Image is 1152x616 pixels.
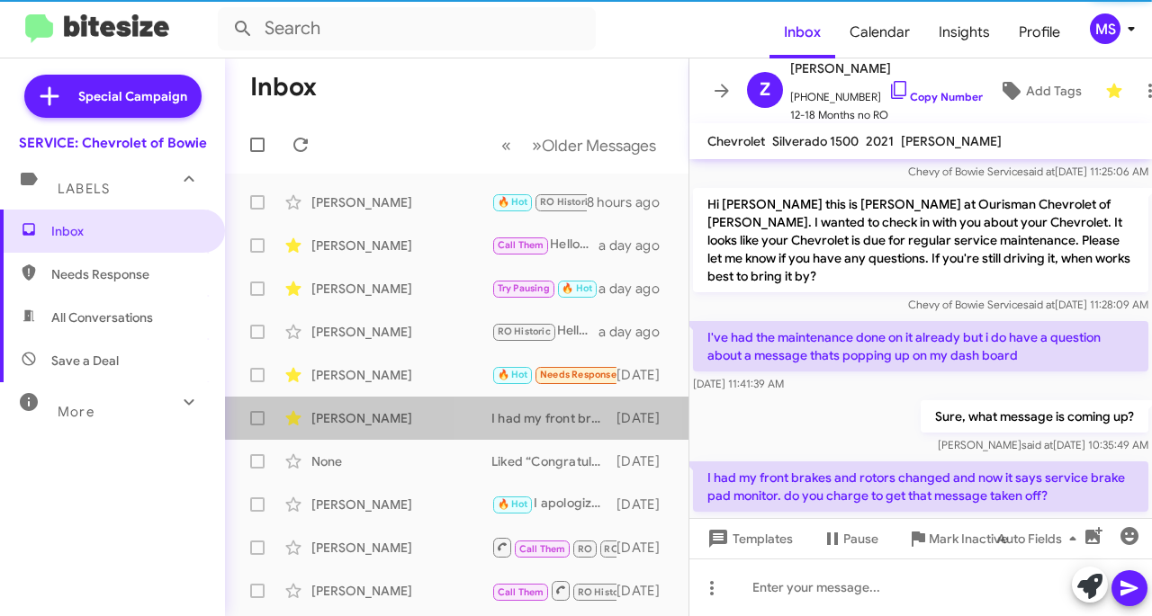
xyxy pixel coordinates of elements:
span: Mark Inactive [929,522,1008,555]
div: (My husband) [491,278,598,299]
div: 8 hours ago [587,193,674,211]
span: Z [760,76,770,104]
span: Call Them [519,543,566,555]
span: 🔥 Hot [562,282,592,294]
span: RO Historic [540,196,593,208]
button: Previous [490,127,522,164]
div: a day ago [598,280,674,298]
span: [PERSON_NAME] [901,133,1002,149]
div: [PERSON_NAME] [311,323,491,341]
span: Chevy of Bowie Service [DATE] 11:25:06 AM [908,165,1148,178]
div: [DATE] [616,409,674,427]
span: Special Campaign [78,87,187,105]
span: Inbox [51,222,204,240]
span: Needs Response [51,265,204,283]
button: Add Tags [983,75,1096,107]
a: Calendar [835,6,924,58]
div: I had my front brakes and rotors changed and now it says service brake pad monitor. do you charge... [491,409,616,427]
div: Hello, I am sorry for the delayed response. Has anyone gave you a call back? [491,235,598,255]
nav: Page navigation example [491,127,667,164]
div: [PERSON_NAME] [311,237,491,254]
span: 12-18 Months no RO [790,106,983,124]
div: [PERSON_NAME] [311,582,491,600]
div: Yea do yall have anything for this weekend? [491,192,587,212]
span: [DATE] 11:41:39 AM [693,377,784,390]
span: [PHONE_NUMBER] [790,79,983,106]
div: Inbound Call [491,536,616,558]
p: Sure, what message is coming up? [921,400,1148,433]
span: « [501,134,511,156]
a: Copy Number [888,90,983,103]
span: said at [1021,438,1053,451]
span: All Conversations [51,308,153,326]
div: [PERSON_NAME] [311,366,491,384]
span: Older Messages [542,136,656,156]
a: Profile [1004,6,1075,58]
span: Try Pausing [498,282,550,294]
span: said at [1023,298,1055,311]
span: Templates [704,522,793,555]
span: Auto Fields [997,522,1084,555]
span: said at [1023,165,1055,178]
span: Labels [58,181,110,197]
a: Special Campaign [24,75,202,118]
span: Call Them [498,586,544,598]
span: [PERSON_NAME] [790,58,983,79]
button: Next [521,127,667,164]
button: Templates [689,522,807,555]
a: Insights [924,6,1004,58]
span: RO [578,543,592,555]
div: Hello, Chevrolet recommends service every 5,000 to 6,000 miles or 6 months. Unless you have servi... [491,321,598,342]
span: Silverado 1500 [772,133,859,149]
div: MS [1090,13,1120,44]
span: Pause [843,522,878,555]
div: Liked “Congratulations! That information should be from the warranty company” [491,452,616,470]
span: More [58,404,94,420]
span: Needs Response [540,369,616,380]
span: 🔥 Hot [498,369,528,380]
div: [PERSON_NAME] [311,280,491,298]
div: We do and it looks available all throughout the day, What time works for you. [491,579,616,602]
span: 2021 [866,133,894,149]
span: RO Responded [604,543,673,555]
p: Hi [PERSON_NAME] this is [PERSON_NAME] at Ourisman Chevrolet of [PERSON_NAME]. I wanted to check ... [693,188,1148,292]
span: Call Them [498,239,544,251]
div: [DATE] [616,495,674,513]
div: [DATE] [616,452,674,470]
button: MS [1075,13,1132,44]
span: 🔥 Hot [498,498,528,510]
span: [DATE] 11:20:46 AM [693,517,787,531]
div: 31927 [491,364,616,385]
span: RO Historic [498,326,551,337]
div: [PERSON_NAME] [311,539,491,557]
span: [PERSON_NAME] [DATE] 10:35:49 AM [938,438,1148,451]
button: Pause [807,522,893,555]
button: Auto Fields [983,522,1098,555]
input: Search [218,7,596,50]
span: Save a Deal [51,352,119,370]
div: [PERSON_NAME] [311,193,491,211]
div: I apologize for the delay, did you still need to schedule? [491,494,616,514]
p: I had my front brakes and rotors changed and now it says service brake pad monitor. do you charge... [693,461,1148,512]
span: Chevrolet [707,133,765,149]
span: » [532,134,542,156]
div: a day ago [598,323,674,341]
span: Chevy of Bowie Service [DATE] 11:28:09 AM [908,298,1148,311]
div: None [311,452,491,470]
div: [PERSON_NAME] [311,495,491,513]
h1: Inbox [250,73,317,102]
div: a day ago [598,237,674,254]
div: [DATE] [616,582,674,600]
div: [DATE] [616,539,674,557]
span: Add Tags [1026,75,1082,107]
p: I've had the maintenance done on it already but i do have a question about a message thats poppin... [693,321,1148,371]
span: 🔥 Hot [498,196,528,208]
span: RO Historic [578,586,631,598]
div: [DATE] [616,366,674,384]
a: Inbox [769,6,835,58]
button: Mark Inactive [893,522,1022,555]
